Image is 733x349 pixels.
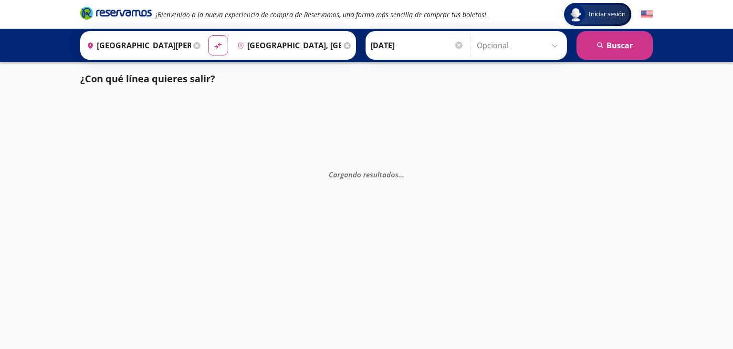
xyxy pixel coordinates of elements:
[370,33,464,57] input: Elegir Fecha
[329,170,404,179] em: Cargando resultados
[80,72,215,86] p: ¿Con qué línea quieres salir?
[402,170,404,179] span: .
[83,33,191,57] input: Buscar Origen
[156,10,486,19] em: ¡Bienvenido a la nueva experiencia de compra de Reservamos, una forma más sencilla de comprar tus...
[233,33,341,57] input: Buscar Destino
[585,10,629,19] span: Iniciar sesión
[576,31,653,60] button: Buscar
[477,33,562,57] input: Opcional
[80,6,152,23] a: Brand Logo
[400,170,402,179] span: .
[398,170,400,179] span: .
[641,9,653,21] button: English
[80,6,152,20] i: Brand Logo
